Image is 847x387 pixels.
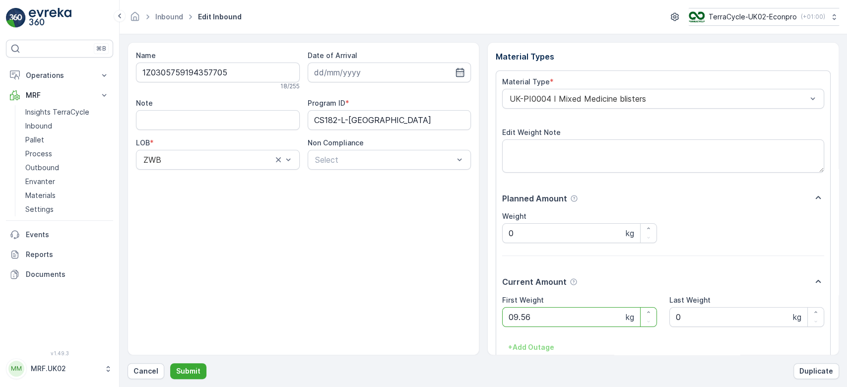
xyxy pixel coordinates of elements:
label: Last Weight [669,296,711,304]
button: Duplicate [793,363,839,379]
a: Events [6,225,113,245]
p: Envanter [25,177,55,187]
p: Materials [25,191,56,200]
label: Weight [502,212,526,220]
a: Pallet [21,133,113,147]
a: Insights TerraCycle [21,105,113,119]
p: Material Types [496,51,831,63]
a: Reports [6,245,113,264]
p: + Add Outage [508,342,554,352]
button: MRF [6,85,113,105]
p: Settings [25,204,54,214]
p: Cancel [133,366,158,376]
button: TerraCycle-UK02-Econpro(+01:00) [689,8,839,26]
a: Documents [6,264,113,284]
span: Edit Inbound [196,12,244,22]
p: Reports [26,250,109,259]
p: Operations [26,70,93,80]
p: Duplicate [799,366,833,376]
p: Documents [26,269,109,279]
p: MRF.UK02 [31,364,99,374]
a: Inbound [155,12,183,21]
label: Date of Arrival [308,51,357,60]
p: Current Amount [502,276,567,288]
label: First Weight [502,296,544,304]
button: Cancel [128,363,164,379]
img: logo_light-DOdMpM7g.png [29,8,71,28]
button: Submit [170,363,206,379]
label: Material Type [502,77,550,86]
p: TerraCycle-UK02-Econpro [709,12,797,22]
div: Help Tooltip Icon [570,194,578,202]
a: Materials [21,189,113,202]
a: Inbound [21,119,113,133]
a: Settings [21,202,113,216]
label: Note [136,99,153,107]
p: Insights TerraCycle [25,107,89,117]
label: LOB [136,138,150,147]
p: ( +01:00 ) [801,13,825,21]
label: Non Compliance [308,138,364,147]
label: Edit Weight Note [502,128,561,136]
img: terracycle_logo_wKaHoWT.png [689,11,705,22]
a: Homepage [130,15,140,23]
p: Inbound [25,121,52,131]
input: dd/mm/yyyy [308,63,471,82]
a: Process [21,147,113,161]
button: MMMRF.UK02 [6,358,113,379]
p: Events [26,230,109,240]
p: kg [626,227,634,239]
p: Pallet [25,135,44,145]
div: Help Tooltip Icon [570,278,578,286]
p: Select [315,154,454,166]
p: kg [793,311,801,323]
p: Outbound [25,163,59,173]
a: Envanter [21,175,113,189]
img: logo [6,8,26,28]
p: 18 / 255 [280,82,300,90]
button: Operations [6,65,113,85]
a: Outbound [21,161,113,175]
p: Process [25,149,52,159]
p: Submit [176,366,200,376]
p: kg [626,311,634,323]
label: Name [136,51,156,60]
span: v 1.49.3 [6,350,113,356]
button: +Add Outage [502,339,560,355]
p: MRF [26,90,93,100]
label: Program ID [308,99,345,107]
div: MM [8,361,24,377]
p: Planned Amount [502,193,567,204]
p: ⌘B [96,45,106,53]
